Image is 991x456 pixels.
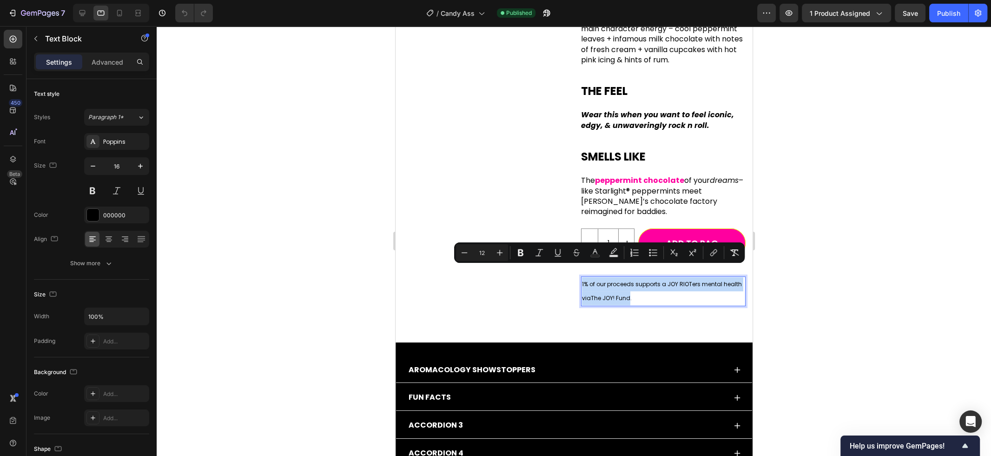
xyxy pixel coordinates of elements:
[45,33,124,44] p: Text Block
[34,211,48,219] div: Color
[34,366,79,379] div: Background
[34,90,59,98] div: Text style
[103,138,147,146] div: Poppins
[235,268,236,276] span: .
[186,254,346,276] span: 1% of our proceeds supports a JOY RIOTers mental health via
[34,255,149,272] button: Show more
[92,57,123,67] p: Advanced
[243,202,350,232] button: Add to BAG
[70,259,113,268] div: Show more
[185,250,350,280] div: Rich Text Editor. Editing area: main
[195,266,235,277] a: The JOY! Fund
[103,337,147,346] div: Add...
[85,308,149,325] input: Auto
[436,8,439,18] span: /
[850,440,971,451] button: Show survey - Help us improve GemPages!
[46,57,72,67] p: Settings
[895,4,925,22] button: Save
[34,443,64,456] div: Shape
[34,113,50,121] div: Styles
[202,203,223,232] input: quantity
[34,160,59,172] div: Size
[34,389,48,398] div: Color
[271,212,323,222] div: Add to BAG
[199,149,289,160] strong: peppermint chocolate
[13,337,140,351] p: AROMACOLOGY SHOWSTOPPERS
[396,26,753,456] iframe: Design area
[810,8,870,18] span: 1 product assigned
[34,137,46,146] div: Font
[937,8,960,18] div: Publish
[34,233,60,246] div: Align
[802,4,891,22] button: 1 product assigned
[185,149,350,191] p: The of your – like Starlight® peppermints meet [PERSON_NAME]’s chocolate factory reimagined for b...
[903,9,918,17] span: Save
[34,288,59,301] div: Size
[175,4,213,22] div: Undo/Redo
[454,242,745,263] div: Editor contextual toolbar
[13,393,67,406] p: Accordion 3
[34,312,49,321] div: Width
[34,414,50,422] div: Image
[103,390,147,398] div: Add...
[4,4,69,22] button: 7
[850,442,959,450] span: Help us improve GemPages!
[185,57,350,73] h2: THE FEEL
[13,365,55,378] p: FUN FACTS
[185,83,338,104] i: Wear this when you want to feel iconic, edgy, & unwaveringly rock n roll.
[103,414,147,422] div: Add...
[314,149,343,160] i: dreams
[959,410,982,433] div: Open Intercom Messenger
[7,170,22,178] div: Beta
[185,123,350,139] h2: SMELLS LIKE
[195,268,235,276] span: The JOY! Fund
[441,8,475,18] span: Candy Ass
[506,9,532,17] span: Published
[186,203,202,232] button: decrement
[103,211,147,220] div: 000000
[223,203,239,232] button: increment
[13,421,68,434] p: Accordion 4
[929,4,968,22] button: Publish
[34,337,55,345] div: Padding
[88,113,124,121] span: Paragraph 1*
[84,109,149,126] button: Paragraph 1*
[9,99,22,107] div: 450
[61,7,65,19] p: 7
